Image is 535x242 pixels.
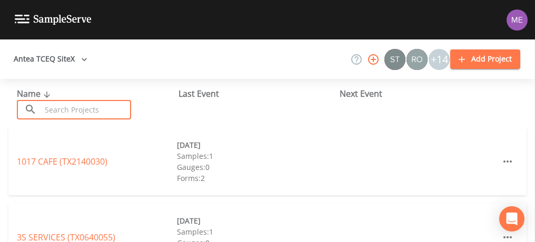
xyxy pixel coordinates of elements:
[407,49,428,70] img: 7e5c62b91fde3b9fc00588adc1700c9a
[177,173,337,184] div: Forms: 2
[15,15,92,25] img: logo
[177,150,337,162] div: Samples: 1
[340,87,501,100] div: Next Event
[179,87,340,100] div: Last Event
[450,49,520,69] button: Add Project
[17,156,107,167] a: 1017 CAFE (TX2140030)
[177,139,337,150] div: [DATE]
[499,206,524,231] div: Open Intercom Messenger
[429,49,450,70] div: +14
[384,49,406,70] div: Stan Porter
[177,215,337,226] div: [DATE]
[17,88,53,99] span: Name
[384,49,405,70] img: c0670e89e469b6405363224a5fca805c
[9,49,92,69] button: Antea TCEQ SiteX
[507,9,528,31] img: d4d65db7c401dd99d63b7ad86343d265
[41,100,131,119] input: Search Projects
[177,226,337,237] div: Samples: 1
[406,49,428,70] div: Rodolfo Ramirez
[177,162,337,173] div: Gauges: 0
